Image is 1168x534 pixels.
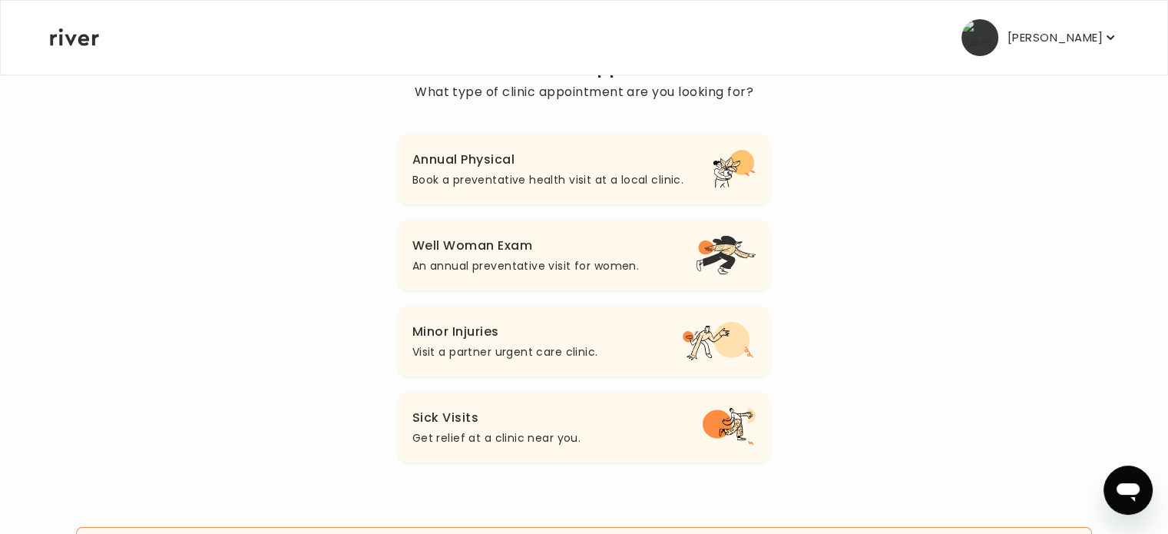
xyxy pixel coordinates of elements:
iframe: Button to launch messaging window [1103,466,1153,515]
h3: Minor Injuries [412,321,598,343]
h3: Well Woman Exam [412,235,639,257]
p: [PERSON_NAME] [1008,27,1103,48]
button: user avatar[PERSON_NAME] [961,19,1118,56]
button: Minor InjuriesVisit a partner urgent care clinic. [397,306,772,376]
img: user avatar [961,19,998,56]
h3: Sick Visits [412,407,581,429]
p: What type of clinic appointment are you looking for? [415,81,753,103]
button: Well Woman ExamAn annual preventative visit for women. [397,220,772,290]
h3: Annual Physical [412,149,683,171]
p: Get relief at a clinic near you. [412,429,581,447]
button: Annual PhysicalBook a preventative health visit at a local clinic. [397,134,772,204]
p: Visit a partner urgent care clinic. [412,343,598,361]
p: An annual preventative visit for women. [412,257,639,275]
h2: Book a Clinic Appointment [415,57,753,78]
p: Book a preventative health visit at a local clinic. [412,171,683,189]
button: Sick VisitsGet relief at a clinic near you. [397,392,772,463]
